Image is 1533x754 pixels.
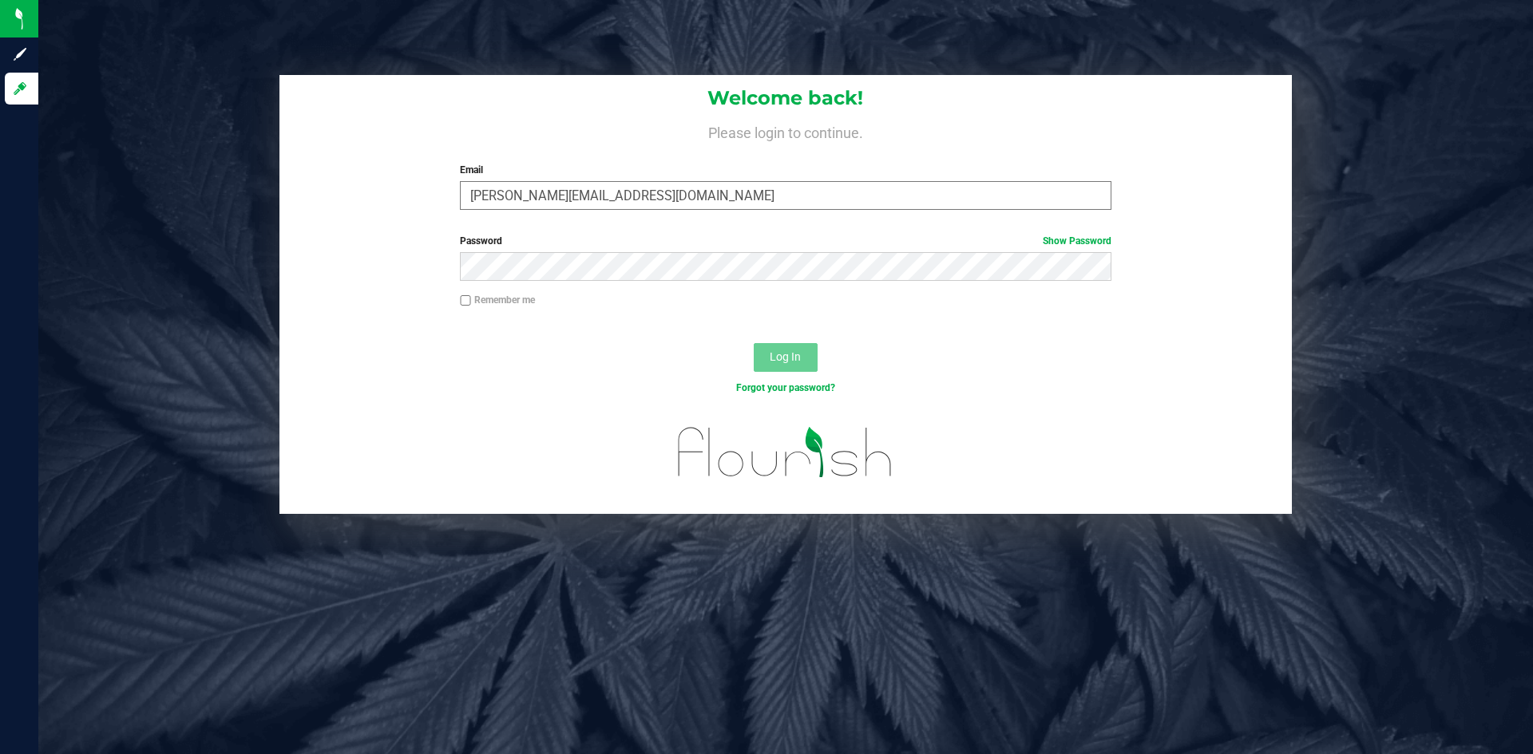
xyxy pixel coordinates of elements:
[659,412,912,493] img: flourish_logo.svg
[460,295,471,306] input: Remember me
[770,350,801,363] span: Log In
[460,163,1111,177] label: Email
[12,46,28,62] inline-svg: Sign up
[460,235,502,247] span: Password
[12,81,28,97] inline-svg: Log in
[736,382,835,393] a: Forgot your password?
[460,293,535,307] label: Remember me
[754,343,818,372] button: Log In
[1043,235,1111,247] a: Show Password
[279,121,1292,140] h4: Please login to continue.
[279,88,1292,109] h1: Welcome back!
